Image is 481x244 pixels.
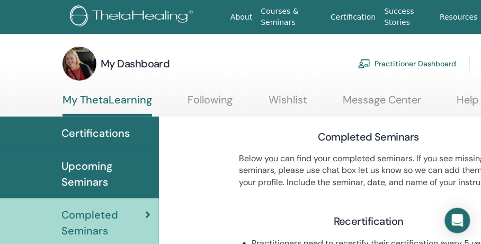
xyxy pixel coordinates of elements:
[358,59,371,68] img: chalkboard-teacher.svg
[318,129,419,144] h3: Completed Seminars
[334,214,404,229] h3: Recertification
[257,2,327,32] a: Courses & Seminars
[380,2,436,32] a: Success Stories
[61,207,145,239] span: Completed Seminars
[343,93,422,114] a: Message Center
[269,93,307,114] a: Wishlist
[188,93,233,114] a: Following
[63,47,96,81] img: default.jpg
[70,5,197,29] img: logo.png
[326,7,380,27] a: Certification
[61,125,130,141] span: Certifications
[61,158,150,190] span: Upcoming Seminars
[445,208,470,233] div: Open Intercom Messenger
[226,7,256,27] a: About
[358,52,457,75] a: Practitioner Dashboard
[101,56,170,71] h3: My Dashboard
[63,93,152,117] a: My ThetaLearning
